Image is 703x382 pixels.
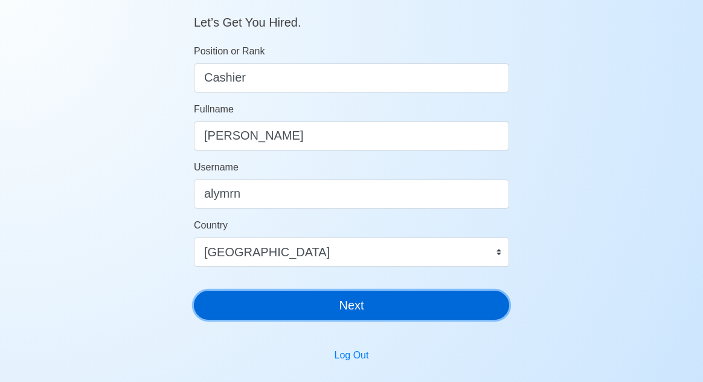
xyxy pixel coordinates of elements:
button: Log Out [327,344,377,367]
input: ex. 2nd Officer w/Master License [194,63,509,92]
span: Username [194,162,239,172]
input: Ex. donaldcris [194,180,509,209]
span: Fullname [194,104,234,114]
button: Next [194,291,509,320]
input: Your Fullname [194,121,509,151]
h5: Let’s Get You Hired. [194,1,509,30]
label: Country [194,218,228,233]
span: Position or Rank [194,46,265,56]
